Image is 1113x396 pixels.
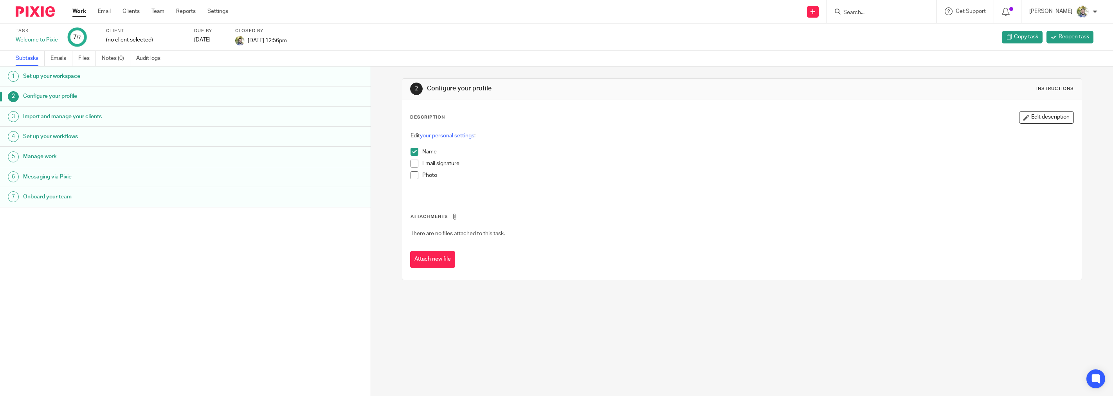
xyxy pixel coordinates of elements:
[106,36,153,44] span: (no client selected)
[422,171,1073,179] p: Photo
[8,171,19,182] div: 6
[16,51,45,66] a: Subtasks
[422,148,1073,156] p: Name
[176,7,196,15] a: Reports
[106,28,184,34] label: Client
[410,114,445,121] p: Description
[410,251,455,268] button: Attach new file
[8,191,19,202] div: 7
[8,91,19,102] div: 2
[956,9,986,14] span: Get Support
[1002,31,1043,43] a: Copy task
[207,7,228,15] a: Settings
[8,111,19,122] div: 3
[194,36,225,44] div: [DATE]
[422,160,1073,167] p: Email signature
[8,71,19,82] div: 1
[102,51,130,66] a: Notes (0)
[23,70,250,82] h1: Set up your workspace
[23,151,250,162] h1: Manage work
[98,7,111,15] a: Email
[16,36,58,44] div: Welcome to Pixie
[8,131,19,142] div: 4
[8,151,19,162] div: 5
[23,191,250,203] h1: Onboard your team
[194,28,225,34] label: Due by
[420,133,474,139] a: your personal settings
[77,35,81,40] small: /7
[23,171,250,183] h1: Messaging via Pixie
[1014,33,1038,41] span: Copy task
[1029,7,1072,15] p: [PERSON_NAME]
[16,28,58,34] label: Task
[1019,111,1074,124] button: Edit description
[411,231,505,236] span: There are no files attached to this task.
[78,51,96,66] a: Files
[23,111,250,122] h1: Import and manage your clients
[427,85,759,93] h1: Configure your profile
[1059,33,1089,41] span: Reopen task
[843,9,913,16] input: Search
[151,7,164,15] a: Team
[235,36,245,45] img: IMG_1641.jpg
[248,38,287,43] span: [DATE] 12:56pm
[411,214,448,219] span: Attachments
[411,132,1073,140] p: Edit :
[1046,31,1093,43] a: Reopen task
[122,7,140,15] a: Clients
[410,83,423,95] div: 2
[1036,86,1074,92] div: Instructions
[50,51,72,66] a: Emails
[16,6,55,17] img: Pixie
[235,28,287,34] label: Closed by
[136,51,166,66] a: Audit logs
[23,90,250,102] h1: Configure your profile
[73,32,81,41] div: 7
[1076,5,1089,18] img: IMG_1641.jpg
[23,131,250,142] h1: Set up your workflows
[72,7,86,15] a: Work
